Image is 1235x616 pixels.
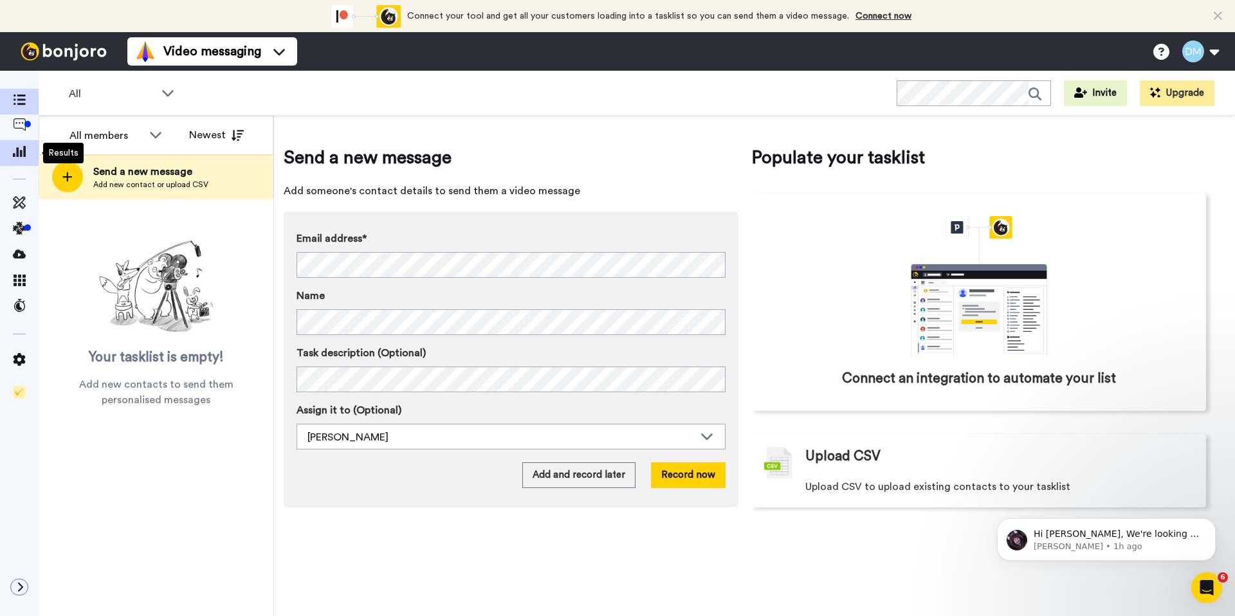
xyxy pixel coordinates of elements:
iframe: Intercom notifications message [978,491,1235,581]
button: Add and record later [522,462,636,488]
span: Send a new message [284,145,738,170]
span: Connect your tool and get all your customers loading into a tasklist so you can send them a video... [407,12,849,21]
div: [PERSON_NAME] [307,430,694,445]
img: bj-logo-header-white.svg [15,42,112,60]
button: Newest [179,122,253,148]
span: Name [297,288,325,303]
div: All members [69,128,143,143]
span: Add new contacts to send them personalised messages [58,377,254,408]
a: Connect now [855,12,911,21]
div: animation [330,5,401,28]
span: Add someone's contact details to send them a video message [284,183,738,199]
button: Record now [651,462,726,488]
span: Upload CSV [805,447,881,466]
button: Invite [1064,80,1127,106]
img: Checklist.svg [13,386,26,399]
label: Assign it to (Optional) [297,403,726,418]
span: Add new contact or upload CSV [93,179,208,190]
img: ready-set-action.png [92,235,221,338]
img: csv-grey.png [764,447,792,479]
span: 6 [1218,572,1228,583]
label: Email address* [297,231,726,246]
div: animation [883,216,1075,356]
span: Upload CSV to upload existing contacts to your tasklist [805,479,1070,494]
span: Video messaging [163,42,261,60]
span: Connect an integration to automate your list [842,369,1116,388]
iframe: Intercom live chat [1191,572,1222,603]
span: All [69,86,155,102]
label: Task description (Optional) [297,345,726,361]
span: Send a new message [93,164,208,179]
img: vm-color.svg [135,41,156,62]
div: Results [43,143,84,163]
span: Your tasklist is empty! [89,348,224,367]
span: Populate your tasklist [751,145,1206,170]
button: Upgrade [1140,80,1214,106]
